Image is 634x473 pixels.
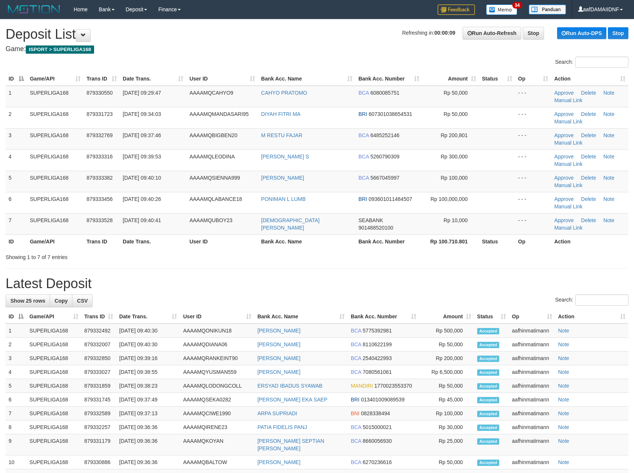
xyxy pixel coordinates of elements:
[441,132,467,138] span: Rp 200,801
[558,369,569,375] a: Note
[477,438,500,445] span: Accepted
[87,132,113,138] span: 879332769
[116,420,180,434] td: [DATE] 09:36:36
[402,30,455,36] span: Refreshing in:
[477,356,500,362] span: Accepted
[554,225,582,231] a: Manual Link
[370,175,400,181] span: Copy 5667045997 to clipboard
[27,393,81,407] td: SUPERLIGA168
[509,434,555,455] td: aafhinmatimann
[261,111,301,117] a: DIYAH FITRI MA
[608,27,628,39] a: Stop
[515,234,551,248] th: Op
[509,420,555,434] td: aafhinmatimann
[515,213,551,234] td: - - -
[434,30,455,36] strong: 00:00:09
[6,250,259,261] div: Showing 1 to 7 of 7 entries
[261,196,305,202] a: PONIMAN L LUMB
[441,175,467,181] span: Rp 100,000
[509,407,555,420] td: aafhinmatimann
[477,460,500,466] span: Accepted
[6,107,27,128] td: 2
[351,369,361,375] span: BCA
[6,234,27,248] th: ID
[558,355,569,361] a: Note
[363,355,392,361] span: Copy 2540422993 to clipboard
[72,294,93,307] a: CSV
[581,217,596,223] a: Delete
[422,72,479,86] th: Amount: activate to sort column ascending
[27,149,84,171] td: SUPERLIGA168
[486,4,518,15] img: Button%20Memo.svg
[189,111,249,117] span: AAAAMQMANDASARI95
[363,438,392,444] span: Copy 8660056930 to clipboard
[87,111,113,117] span: 879331723
[363,328,392,334] span: Copy 5775392981 to clipboard
[515,107,551,128] td: - - -
[477,383,500,390] span: Accepted
[575,57,628,68] input: Search:
[180,434,254,455] td: AAAAMQKOYAN
[257,397,327,403] a: [PERSON_NAME] EKA SAEP
[116,434,180,455] td: [DATE] 09:36:36
[370,132,400,138] span: Copy 6485252146 to clipboard
[351,410,359,416] span: BNI
[358,196,367,202] span: BRI
[257,355,300,361] a: [PERSON_NAME]
[348,310,419,324] th: Bank Acc. Number: activate to sort column ascending
[523,27,544,40] a: Stop
[477,411,500,417] span: Accepted
[27,234,84,248] th: Game/API
[180,379,254,393] td: AAAAMQLODONGCOLL
[554,119,582,124] a: Manual Link
[369,111,412,117] span: Copy 607301038654531 to clipboard
[515,171,551,192] td: - - -
[81,351,116,365] td: 879332850
[363,459,392,465] span: Copy 6270236616 to clipboard
[116,379,180,393] td: [DATE] 09:38:23
[603,217,615,223] a: Note
[116,455,180,469] td: [DATE] 09:36:36
[369,196,412,202] span: Copy 093601011484507 to clipboard
[186,72,258,86] th: User ID: activate to sort column ascending
[554,182,582,188] a: Manual Link
[186,234,258,248] th: User ID
[603,90,615,96] a: Note
[558,328,569,334] a: Note
[351,424,361,430] span: BCA
[419,379,474,393] td: Rp 50,000
[180,455,254,469] td: AAAAMQBALTOW
[87,175,113,181] span: 879333382
[6,192,27,213] td: 6
[257,341,300,347] a: [PERSON_NAME]
[554,196,574,202] a: Approve
[120,234,187,248] th: Date Trans.
[6,45,628,53] h4: Game:
[27,379,81,393] td: SUPERLIGA168
[81,324,116,338] td: 879332492
[509,379,555,393] td: aafhinmatimann
[257,424,307,430] a: PATIA FIDELIS PANJ
[258,72,355,86] th: Bank Acc. Name: activate to sort column ascending
[554,90,574,96] a: Approve
[358,90,369,96] span: BCA
[257,410,297,416] a: ARPA SUPRIADI
[603,154,615,160] a: Note
[257,459,300,465] a: [PERSON_NAME]
[361,397,405,403] span: Copy 013401009089539 to clipboard
[27,434,81,455] td: SUPERLIGA168
[351,355,361,361] span: BCA
[444,217,468,223] span: Rp 10,000
[81,310,116,324] th: Trans ID: activate to sort column ascending
[419,351,474,365] td: Rp 200,000
[438,4,475,15] img: Feedback.jpg
[81,420,116,434] td: 879332257
[374,383,412,389] span: Copy 1770023553370 to clipboard
[441,154,467,160] span: Rp 300,000
[419,407,474,420] td: Rp 100,000
[351,397,359,403] span: BRI
[6,310,27,324] th: ID: activate to sort column descending
[551,72,628,86] th: Action: activate to sort column ascending
[558,397,569,403] a: Note
[581,196,596,202] a: Delete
